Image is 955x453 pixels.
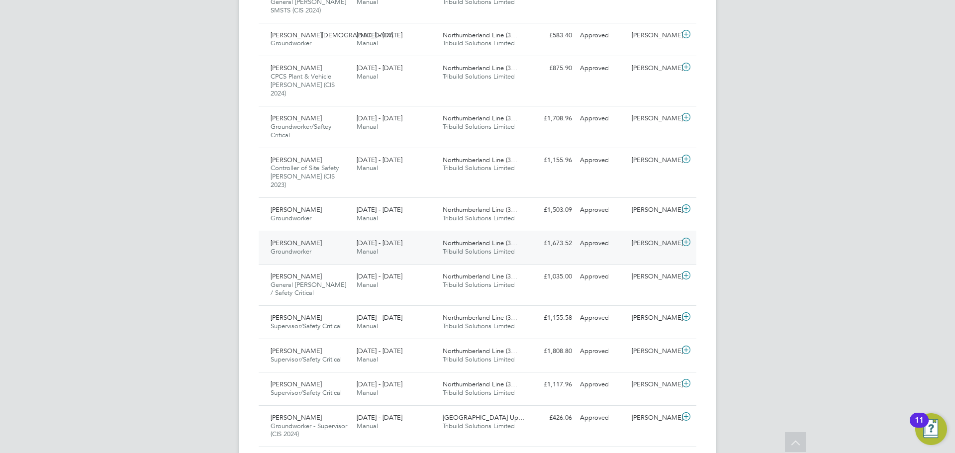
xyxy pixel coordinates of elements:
span: Groundworker/Saftey Critical [271,122,331,139]
span: Tribuild Solutions Limited [443,388,515,397]
span: [PERSON_NAME] [271,413,322,422]
span: Manual [357,280,378,289]
div: Approved [576,376,628,393]
span: Supervisor/Safety Critical [271,355,342,363]
span: Northumberland Line (3… [443,205,517,214]
span: Northumberland Line (3… [443,313,517,322]
span: [DATE] - [DATE] [357,64,402,72]
span: [PERSON_NAME] [271,313,322,322]
span: [PERSON_NAME] [271,114,322,122]
span: Groundworker [271,39,311,47]
span: Tribuild Solutions Limited [443,355,515,363]
div: £1,708.96 [524,110,576,127]
span: Northumberland Line (3… [443,272,517,280]
span: Manual [357,39,378,47]
span: Groundworker - Supervisor (CIS 2024) [271,422,347,439]
span: Northumberland Line (3… [443,347,517,355]
span: [DATE] - [DATE] [357,413,402,422]
span: Northumberland Line (3… [443,156,517,164]
div: £1,808.80 [524,343,576,360]
span: [DATE] - [DATE] [357,205,402,214]
span: [DATE] - [DATE] [357,272,402,280]
div: [PERSON_NAME] [628,410,679,426]
div: [PERSON_NAME] [628,376,679,393]
div: Approved [576,235,628,252]
div: [PERSON_NAME] [628,110,679,127]
span: [PERSON_NAME] [271,156,322,164]
div: 11 [915,420,924,433]
span: Northumberland Line (3… [443,64,517,72]
div: £1,673.52 [524,235,576,252]
span: Supervisor/Safety Critical [271,322,342,330]
div: [PERSON_NAME] [628,60,679,77]
div: £1,035.00 [524,269,576,285]
span: Northumberland Line (3… [443,31,517,39]
div: £875.90 [524,60,576,77]
div: Approved [576,410,628,426]
div: Approved [576,110,628,127]
div: £426.06 [524,410,576,426]
div: Approved [576,202,628,218]
span: [PERSON_NAME] [271,239,322,247]
span: Northumberland Line (3… [443,239,517,247]
div: £1,117.96 [524,376,576,393]
span: [DATE] - [DATE] [357,380,402,388]
div: [PERSON_NAME] [628,310,679,326]
span: Manual [357,422,378,430]
span: [PERSON_NAME][DEMOGRAPHIC_DATA] [271,31,393,39]
div: Approved [576,152,628,169]
span: Manual [357,322,378,330]
span: [GEOGRAPHIC_DATA] Up… [443,413,525,422]
div: Approved [576,269,628,285]
button: Open Resource Center, 11 new notifications [915,413,947,445]
div: £1,503.09 [524,202,576,218]
span: Tribuild Solutions Limited [443,72,515,81]
span: Tribuild Solutions Limited [443,214,515,222]
span: Manual [357,355,378,363]
div: Approved [576,60,628,77]
div: £1,155.58 [524,310,576,326]
span: [PERSON_NAME] [271,380,322,388]
div: [PERSON_NAME] [628,343,679,360]
div: £1,155.96 [524,152,576,169]
span: Manual [357,122,378,131]
span: [DATE] - [DATE] [357,313,402,322]
span: Tribuild Solutions Limited [443,39,515,47]
span: [DATE] - [DATE] [357,239,402,247]
div: [PERSON_NAME] [628,235,679,252]
span: Controller of Site Safety [PERSON_NAME] (CIS 2023) [271,164,339,189]
span: Groundworker [271,247,311,256]
div: [PERSON_NAME] [628,202,679,218]
span: Tribuild Solutions Limited [443,322,515,330]
span: Northumberland Line (3… [443,114,517,122]
div: Approved [576,27,628,44]
span: Northumberland Line (3… [443,380,517,388]
span: [PERSON_NAME] [271,272,322,280]
span: Tribuild Solutions Limited [443,122,515,131]
span: Tribuild Solutions Limited [443,247,515,256]
span: [PERSON_NAME] [271,205,322,214]
span: [PERSON_NAME] [271,64,322,72]
span: Tribuild Solutions Limited [443,280,515,289]
span: Manual [357,164,378,172]
div: [PERSON_NAME] [628,269,679,285]
span: [PERSON_NAME] [271,347,322,355]
span: Manual [357,214,378,222]
span: Tribuild Solutions Limited [443,422,515,430]
span: General [PERSON_NAME] / Safety Critical [271,280,346,297]
span: [DATE] - [DATE] [357,156,402,164]
span: Manual [357,388,378,397]
div: Approved [576,343,628,360]
span: Supervisor/Safety Critical [271,388,342,397]
div: [PERSON_NAME] [628,27,679,44]
div: [PERSON_NAME] [628,152,679,169]
span: [DATE] - [DATE] [357,347,402,355]
span: Manual [357,247,378,256]
span: [DATE] - [DATE] [357,31,402,39]
span: Groundworker [271,214,311,222]
div: £583.40 [524,27,576,44]
span: [DATE] - [DATE] [357,114,402,122]
div: Approved [576,310,628,326]
span: Manual [357,72,378,81]
span: Tribuild Solutions Limited [443,164,515,172]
